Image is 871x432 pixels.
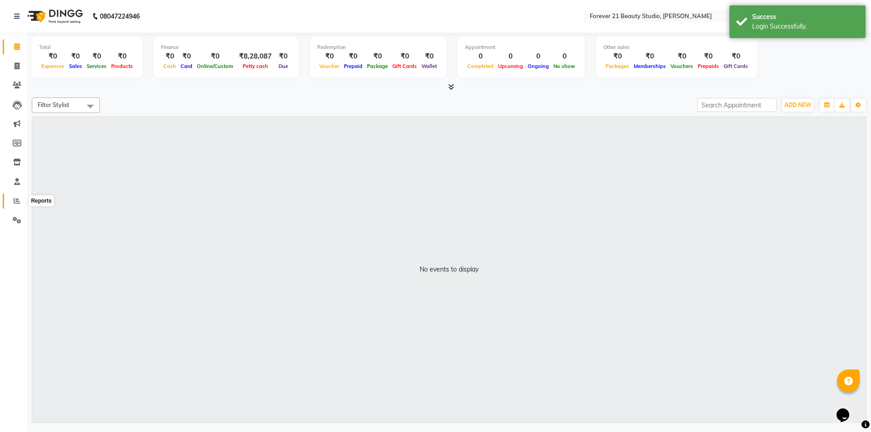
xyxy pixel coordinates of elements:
span: Due [276,63,290,69]
div: Redemption [317,44,439,51]
div: ₹0 [695,51,721,62]
span: No show [551,63,577,69]
div: 0 [551,51,577,62]
div: ₹0 [419,51,439,62]
span: Gift Cards [390,63,419,69]
div: Total [39,44,135,51]
span: Voucher [317,63,342,69]
div: ₹0 [390,51,419,62]
div: ₹0 [67,51,84,62]
span: Upcoming [496,63,525,69]
div: ₹8,28,087 [235,51,275,62]
span: Expenses [39,63,67,69]
span: Sales [67,63,84,69]
span: Completed [465,63,496,69]
span: Card [178,63,195,69]
img: logo [23,4,85,29]
span: Online/Custom [195,63,235,69]
div: ₹0 [275,51,291,62]
div: ₹0 [161,51,178,62]
div: ₹0 [721,51,750,62]
span: Vouchers [668,63,695,69]
span: Packages [603,63,631,69]
span: Memberships [631,63,668,69]
span: Ongoing [525,63,551,69]
div: ₹0 [365,51,390,62]
div: ₹0 [317,51,342,62]
span: Filter Stylist [38,101,69,108]
iframe: chat widget [833,396,862,423]
div: ₹0 [84,51,109,62]
span: Services [84,63,109,69]
div: Finance [161,44,291,51]
div: ₹0 [178,51,195,62]
div: ₹0 [603,51,631,62]
div: ₹0 [342,51,365,62]
span: ADD NEW [784,102,811,108]
span: Gift Cards [721,63,750,69]
div: ₹0 [109,51,135,62]
input: Search Appointment [697,98,777,112]
div: No events to display [420,265,479,274]
span: Products [109,63,135,69]
div: Login Successfully. [752,22,859,31]
b: 08047224946 [100,4,140,29]
div: Appointment [465,44,577,51]
div: 0 [525,51,551,62]
span: Prepaids [695,63,721,69]
div: Success [752,12,859,22]
button: ADD NEW [782,99,813,112]
span: Cash [161,63,178,69]
div: Other sales [603,44,750,51]
span: Package [365,63,390,69]
div: ₹0 [39,51,67,62]
span: Petty cash [240,63,270,69]
div: 0 [496,51,525,62]
span: Wallet [419,63,439,69]
span: Prepaid [342,63,365,69]
div: 0 [465,51,496,62]
div: Reports [29,195,54,206]
div: ₹0 [668,51,695,62]
div: ₹0 [195,51,235,62]
div: ₹0 [631,51,668,62]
